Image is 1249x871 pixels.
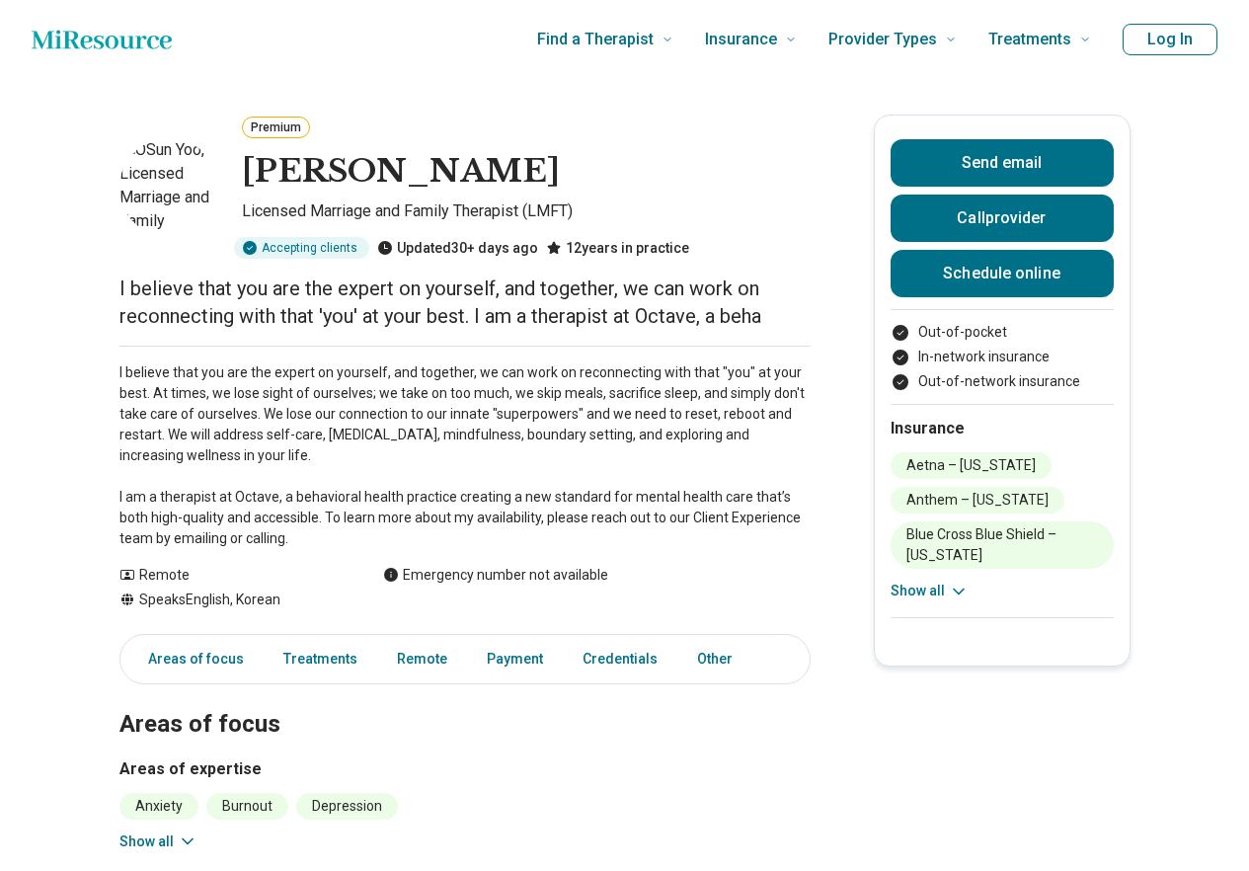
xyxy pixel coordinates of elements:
[475,639,555,679] a: Payment
[242,117,310,138] button: Premium
[119,757,811,781] h3: Areas of expertise
[32,20,172,59] a: Home page
[242,151,560,193] h1: [PERSON_NAME]
[385,639,459,679] a: Remote
[891,487,1064,514] li: Anthem – [US_STATE]
[377,237,538,259] div: Updated 30+ days ago
[891,347,1114,367] li: In-network insurance
[242,199,811,229] p: Licensed Marriage and Family Therapist (LMFT)
[119,590,344,610] div: Speaks English, Korean
[891,139,1114,187] button: Send email
[891,452,1052,479] li: Aetna – [US_STATE]
[537,26,654,53] span: Find a Therapist
[891,322,1114,343] li: Out-of-pocket
[119,275,811,330] p: I believe that you are the expert on yourself, and together, we can work on reconnecting with tha...
[272,639,369,679] a: Treatments
[891,250,1114,297] a: Schedule online
[383,565,608,586] div: Emergency number not available
[119,831,197,852] button: Show all
[119,793,198,820] li: Anxiety
[234,237,369,259] div: Accepting clients
[546,237,689,259] div: 12 years in practice
[206,793,288,820] li: Burnout
[119,565,344,586] div: Remote
[119,138,218,237] img: OSun Yoo, Licensed Marriage and Family Therapist (LMFT)
[296,793,398,820] li: Depression
[891,195,1114,242] button: Callprovider
[1123,24,1217,55] button: Log In
[705,26,777,53] span: Insurance
[124,639,256,679] a: Areas of focus
[828,26,937,53] span: Provider Types
[685,639,756,679] a: Other
[119,661,811,742] h2: Areas of focus
[891,581,969,601] button: Show all
[891,322,1114,392] ul: Payment options
[119,362,811,549] p: I believe that you are the expert on yourself, and together, we can work on reconnecting with tha...
[891,371,1114,392] li: Out-of-network insurance
[988,26,1071,53] span: Treatments
[891,417,1114,440] h2: Insurance
[891,521,1114,569] li: Blue Cross Blue Shield – [US_STATE]
[571,639,669,679] a: Credentials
